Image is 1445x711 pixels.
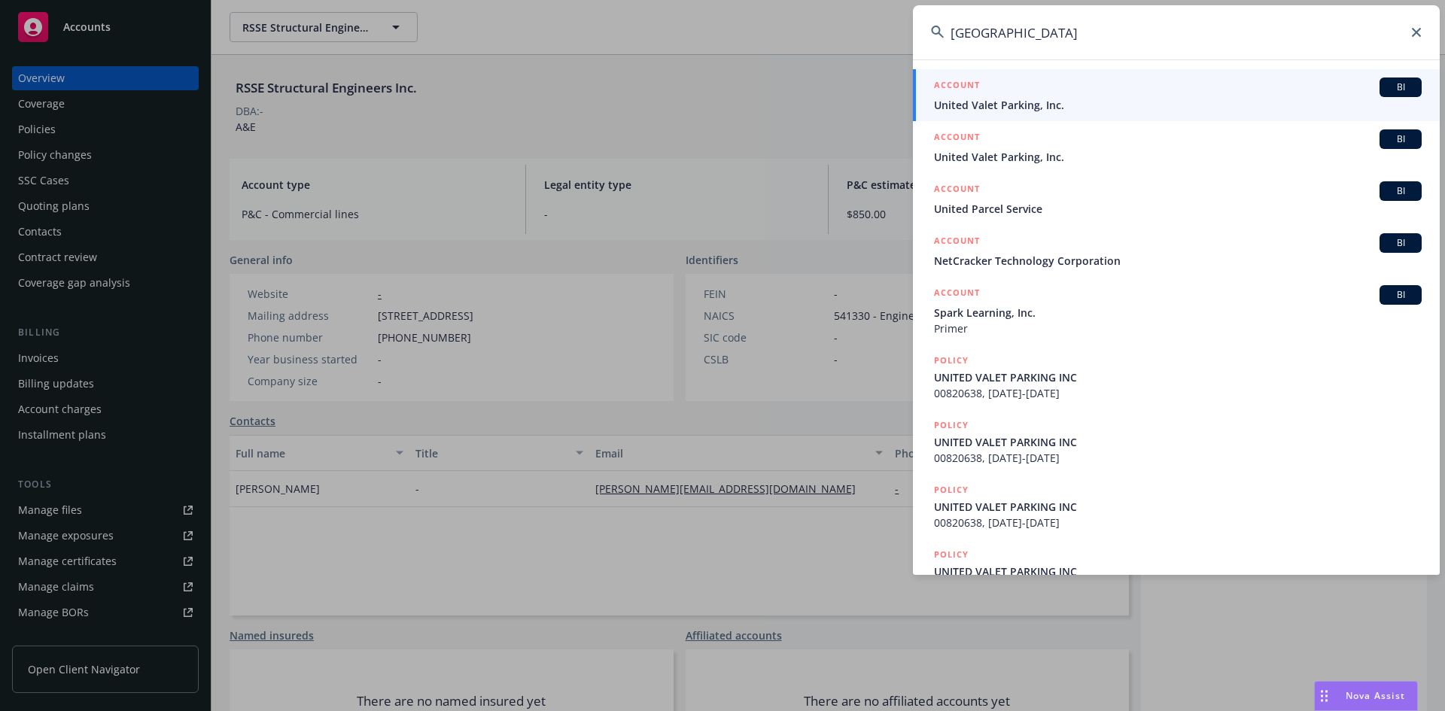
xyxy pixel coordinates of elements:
span: 00820638, [DATE]-[DATE] [934,515,1422,530]
span: 00820638, [DATE]-[DATE] [934,450,1422,466]
span: BI [1386,288,1416,302]
a: ACCOUNTBISpark Learning, Inc.Primer [913,277,1440,345]
h5: ACCOUNT [934,181,980,199]
span: Nova Assist [1346,689,1405,702]
h5: POLICY [934,353,969,368]
span: BI [1386,81,1416,94]
h5: POLICY [934,482,969,497]
h5: ACCOUNT [934,285,980,303]
span: UNITED VALET PARKING INC [934,564,1422,579]
button: Nova Assist [1314,681,1418,711]
span: UNITED VALET PARKING INC [934,434,1422,450]
a: POLICYUNITED VALET PARKING INC [913,539,1440,603]
span: 00820638, [DATE]-[DATE] [934,385,1422,401]
a: ACCOUNTBINetCracker Technology Corporation [913,225,1440,277]
h5: POLICY [934,418,969,433]
span: United Valet Parking, Inc. [934,149,1422,165]
a: ACCOUNTBIUnited Valet Parking, Inc. [913,121,1440,173]
div: Drag to move [1315,682,1334,710]
a: POLICYUNITED VALET PARKING INC00820638, [DATE]-[DATE] [913,409,1440,474]
span: United Parcel Service [934,201,1422,217]
span: Spark Learning, Inc. [934,305,1422,321]
span: United Valet Parking, Inc. [934,97,1422,113]
a: POLICYUNITED VALET PARKING INC00820638, [DATE]-[DATE] [913,345,1440,409]
span: BI [1386,236,1416,250]
a: ACCOUNTBIUnited Valet Parking, Inc. [913,69,1440,121]
span: BI [1386,184,1416,198]
h5: ACCOUNT [934,233,980,251]
span: NetCracker Technology Corporation [934,253,1422,269]
span: UNITED VALET PARKING INC [934,369,1422,385]
h5: ACCOUNT [934,129,980,147]
h5: ACCOUNT [934,77,980,96]
span: BI [1386,132,1416,146]
span: UNITED VALET PARKING INC [934,499,1422,515]
a: ACCOUNTBIUnited Parcel Service [913,173,1440,225]
span: Primer [934,321,1422,336]
a: POLICYUNITED VALET PARKING INC00820638, [DATE]-[DATE] [913,474,1440,539]
h5: POLICY [934,547,969,562]
input: Search... [913,5,1440,59]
